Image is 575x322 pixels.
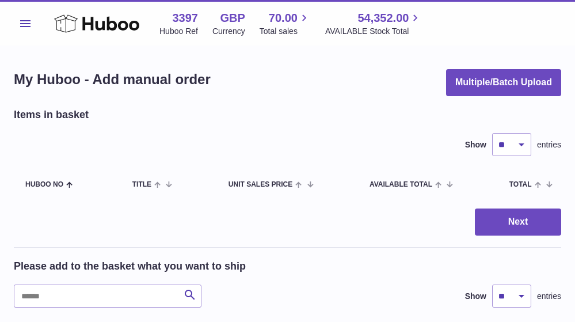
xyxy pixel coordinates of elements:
span: AVAILABLE Total [370,181,432,188]
button: Multiple/Batch Upload [446,69,561,96]
div: Huboo Ref [159,26,198,37]
button: Next [475,209,561,236]
span: entries [537,291,561,302]
a: 70.00 Total sales [260,10,311,37]
span: Total [509,181,532,188]
span: 54,352.00 [357,10,409,26]
span: Unit Sales Price [229,181,292,188]
h1: My Huboo - Add manual order [14,70,211,89]
strong: GBP [220,10,245,26]
span: AVAILABLE Stock Total [325,26,422,37]
h2: Please add to the basket what you want to ship [14,259,246,273]
span: Total sales [260,26,311,37]
span: Huboo no [25,181,63,188]
a: 54,352.00 AVAILABLE Stock Total [325,10,422,37]
span: entries [537,139,561,150]
div: Currency [212,26,245,37]
label: Show [465,291,486,302]
strong: 3397 [172,10,198,26]
label: Show [465,139,486,150]
h2: Items in basket [14,108,89,122]
span: 70.00 [269,10,298,26]
span: Title [132,181,151,188]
